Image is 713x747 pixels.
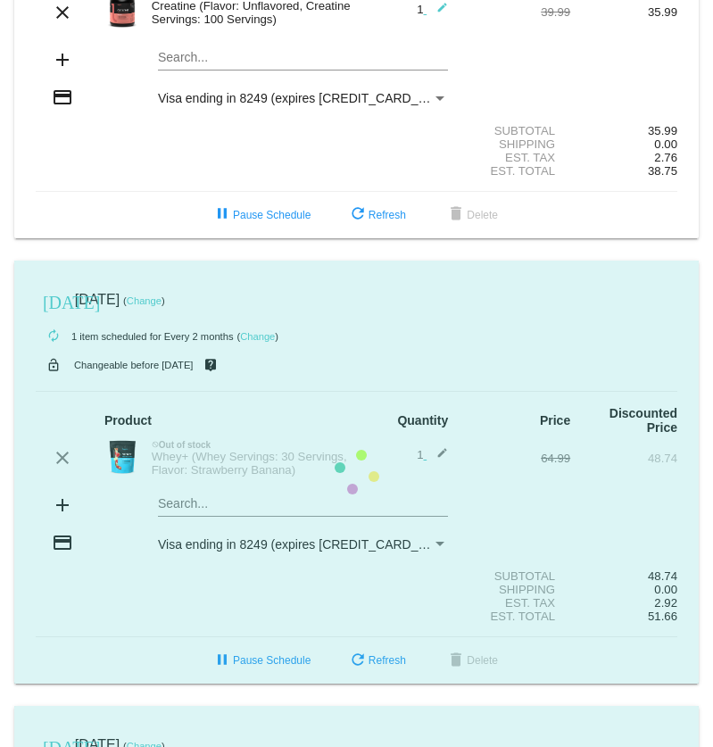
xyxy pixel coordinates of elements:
[52,49,73,71] mat-icon: add
[52,2,73,23] mat-icon: clear
[463,164,570,178] div: Est. Total
[445,204,467,226] mat-icon: delete
[211,204,233,226] mat-icon: pause
[570,5,677,19] div: 35.99
[158,91,457,105] span: Visa ending in 8249 (expires [CREDIT_CARD_DATA])
[52,87,73,108] mat-icon: credit_card
[211,209,311,221] span: Pause Schedule
[463,151,570,164] div: Est. Tax
[197,199,325,231] button: Pause Schedule
[347,204,369,226] mat-icon: refresh
[427,2,448,23] mat-icon: edit
[570,124,677,137] div: 35.99
[445,209,498,221] span: Delete
[333,199,420,231] button: Refresh
[347,209,406,221] span: Refresh
[654,137,677,151] span: 0.00
[463,5,570,19] div: 39.99
[158,91,448,105] mat-select: Payment Method
[654,151,677,164] span: 2.76
[463,137,570,151] div: Shipping
[431,199,512,231] button: Delete
[648,164,677,178] span: 38.75
[417,3,448,16] span: 1
[463,124,570,137] div: Subtotal
[158,51,448,65] input: Search...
